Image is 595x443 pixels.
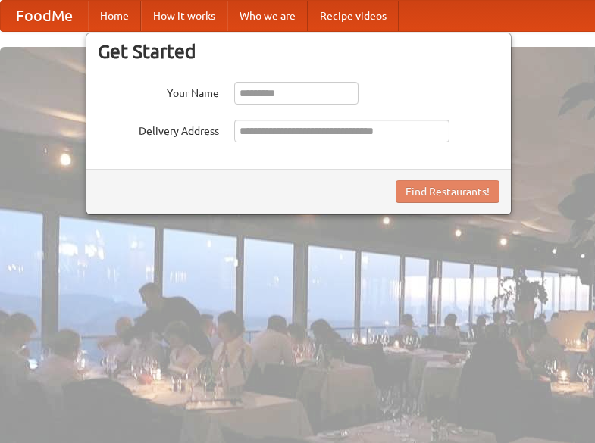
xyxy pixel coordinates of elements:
[98,120,219,139] label: Delivery Address
[227,1,308,31] a: Who we are
[396,180,499,203] button: Find Restaurants!
[141,1,227,31] a: How it works
[308,1,399,31] a: Recipe videos
[98,40,499,63] h3: Get Started
[1,1,88,31] a: FoodMe
[88,1,141,31] a: Home
[98,82,219,101] label: Your Name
